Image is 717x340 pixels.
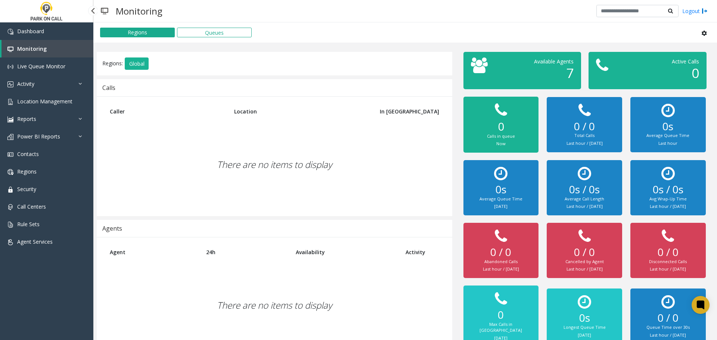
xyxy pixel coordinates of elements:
h2: 0s [554,312,614,324]
span: 0 [692,64,699,82]
th: Agent [104,243,201,261]
small: Last hour / [DATE] [567,266,603,272]
span: Live Queue Monitor [17,63,65,70]
span: Contacts [17,150,39,157]
small: Last hour / [DATE] [650,332,686,338]
img: 'icon' [7,81,13,87]
h3: Monitoring [112,2,166,20]
img: 'icon' [7,152,13,157]
span: Monitoring [17,45,47,52]
img: 'icon' [7,99,13,105]
th: 24h [201,243,291,261]
span: Call Centers [17,203,46,210]
div: Queue Time over 30s [638,324,698,331]
small: Now [496,141,506,146]
h2: 0s / 0s [554,183,614,196]
div: Cancelled by Agent [554,259,614,265]
span: Rule Sets [17,221,40,228]
span: Location Management [17,98,72,105]
h2: 0s [471,183,531,196]
span: Regions: [102,59,123,66]
span: Activity [17,80,34,87]
img: 'icon' [7,116,13,122]
div: Calls in queue [471,133,531,140]
h2: 0 / 0 [554,120,614,133]
small: Last hour / [DATE] [650,266,686,272]
th: In [GEOGRAPHIC_DATA] [361,102,445,121]
h2: 0 / 0 [471,246,531,259]
h2: 0 [471,120,531,133]
th: Activity [400,243,445,261]
small: [DATE] [578,332,591,338]
img: 'icon' [7,187,13,193]
div: Total Calls [554,132,614,139]
div: Max Calls in [GEOGRAPHIC_DATA] [471,321,531,334]
th: Availability [290,243,400,261]
span: 7 [566,64,574,82]
span: Security [17,185,36,193]
img: 'icon' [7,204,13,210]
span: Agent Services [17,238,53,245]
div: Average Queue Time [471,196,531,202]
div: There are no items to display [104,121,445,209]
th: Location [229,102,361,121]
small: Last hour / [DATE] [567,203,603,209]
a: Logout [682,7,708,15]
img: 'icon' [7,239,13,245]
h2: 0 / 0 [638,246,698,259]
th: Caller [104,102,229,121]
small: Last hour / [DATE] [567,140,603,146]
span: Active Calls [672,58,699,65]
span: Power BI Reports [17,133,60,140]
div: Average Call Length [554,196,614,202]
small: Last hour / [DATE] [483,266,519,272]
div: Avg Wrap-Up Time [638,196,698,202]
small: Last hour / [DATE] [650,203,686,209]
small: [DATE] [494,203,508,209]
h2: 0 / 0 [554,246,614,259]
small: Last hour [658,140,677,146]
img: 'icon' [7,134,13,140]
h2: 0s [638,120,698,133]
button: Regions [100,28,175,37]
button: Global [125,57,149,70]
img: 'icon' [7,29,13,35]
img: pageIcon [101,2,108,20]
img: 'icon' [7,46,13,52]
img: logout [702,7,708,15]
span: Available Agents [534,58,574,65]
h2: 0 / 0 [638,312,698,324]
span: Reports [17,115,36,122]
div: Average Queue Time [638,132,698,139]
img: 'icon' [7,169,13,175]
div: Abandoned Calls [471,259,531,265]
div: Disconnected Calls [638,259,698,265]
div: Longest Queue Time [554,324,614,331]
a: Monitoring [1,40,93,57]
img: 'icon' [7,222,13,228]
div: Calls [102,83,115,93]
span: Regions [17,168,37,175]
button: Queues [177,28,252,37]
div: Agents [102,224,122,233]
img: 'icon' [7,64,13,70]
span: Dashboard [17,28,44,35]
h2: 0 [471,309,531,321]
h2: 0s / 0s [638,183,698,196]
